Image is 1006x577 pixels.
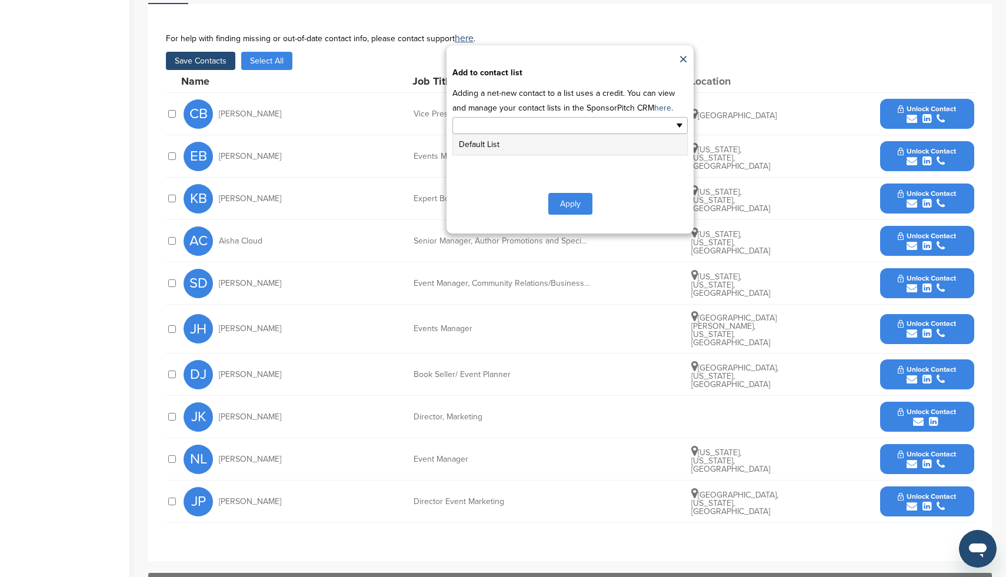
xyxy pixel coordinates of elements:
span: [PERSON_NAME] [219,279,281,288]
span: Unlock Contact [898,319,956,328]
span: Unlock Contact [898,105,956,113]
span: [GEOGRAPHIC_DATA][PERSON_NAME], [US_STATE], [GEOGRAPHIC_DATA] [691,313,777,348]
span: Unlock Contact [898,450,956,458]
div: Director Event Marketing [414,498,590,506]
span: [US_STATE], [US_STATE], [GEOGRAPHIC_DATA] [691,229,770,256]
span: JP [184,487,213,516]
button: Unlock Contact [884,139,970,174]
span: [US_STATE], [US_STATE], [GEOGRAPHIC_DATA] [691,448,770,474]
a: × [679,51,688,69]
span: DJ [184,360,213,389]
span: EB [184,142,213,171]
button: Unlock Contact [884,96,970,132]
span: NL [184,445,213,474]
div: Senior Manager, Author Promotions and Special Events [414,237,590,245]
span: JK [184,402,213,432]
span: CB [184,99,213,129]
span: Unlock Contact [898,147,956,155]
a: here [455,32,474,44]
a: here [654,103,671,113]
button: Unlock Contact [884,357,970,392]
div: Add to contact list [452,69,688,77]
span: [GEOGRAPHIC_DATA], [US_STATE], [GEOGRAPHIC_DATA] [691,490,778,516]
button: Unlock Contact [884,181,970,216]
p: Adding a net-new contact to a list uses a credit. You can view and manage your contact lists in t... [452,86,688,115]
span: Unlock Contact [898,408,956,416]
span: [PERSON_NAME] [219,413,281,421]
button: Unlock Contact [884,442,970,477]
button: Unlock Contact [884,399,970,435]
span: [PERSON_NAME] [219,371,281,379]
button: Unlock Contact [884,224,970,259]
div: Event Manager, Community Relations/Business Development [414,279,590,288]
div: Events Manager [414,325,590,333]
span: JH [184,314,213,343]
span: SD [184,269,213,298]
span: KB [184,184,213,214]
button: Unlock Contact [884,484,970,519]
button: Apply [548,193,592,215]
iframe: Button to launch messaging window [959,530,997,568]
span: [PERSON_NAME] [219,325,281,333]
li: Default List [453,134,687,155]
span: Unlock Contact [898,232,956,240]
span: Unlock Contact [898,365,956,373]
span: [US_STATE], [US_STATE], [GEOGRAPHIC_DATA] [691,272,770,298]
span: [PERSON_NAME] [219,455,281,463]
button: Unlock Contact [884,266,970,301]
span: Aisha Cloud [219,237,262,245]
span: Unlock Contact [898,189,956,198]
span: Unlock Contact [898,492,956,501]
span: AC [184,226,213,256]
span: [PERSON_NAME] [219,498,281,506]
div: Book Seller/ Event Planner [414,371,590,379]
div: Event Manager [414,455,590,463]
span: [GEOGRAPHIC_DATA], [US_STATE], [GEOGRAPHIC_DATA] [691,363,778,389]
span: Unlock Contact [898,274,956,282]
button: Unlock Contact [884,311,970,346]
div: Director, Marketing [414,413,590,421]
